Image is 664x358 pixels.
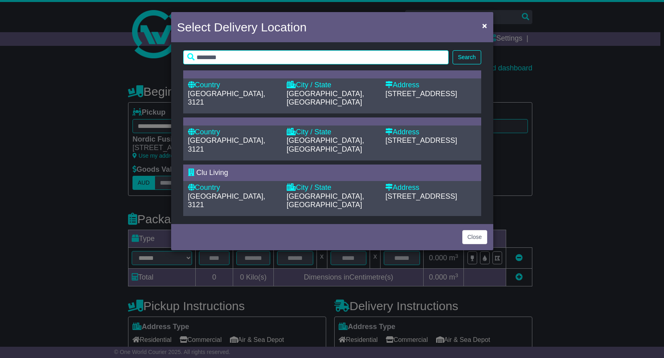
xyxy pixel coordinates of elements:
div: City / State [287,128,377,137]
div: City / State [287,81,377,90]
button: Close [462,230,487,244]
span: [GEOGRAPHIC_DATA], [GEOGRAPHIC_DATA] [287,136,364,153]
button: Search [453,50,481,64]
span: Clu Living [197,169,228,177]
span: [GEOGRAPHIC_DATA], 3121 [188,192,265,209]
div: Country [188,81,279,90]
span: [STREET_ADDRESS] [385,90,457,98]
div: City / State [287,183,377,192]
span: [GEOGRAPHIC_DATA], 3121 [188,90,265,107]
button: Close [478,17,491,34]
span: × [482,21,487,30]
div: Country [188,128,279,137]
div: Address [385,128,476,137]
span: [GEOGRAPHIC_DATA], [GEOGRAPHIC_DATA] [287,90,364,107]
span: [GEOGRAPHIC_DATA], [GEOGRAPHIC_DATA] [287,192,364,209]
div: Address [385,81,476,90]
span: [STREET_ADDRESS] [385,192,457,200]
h4: Select Delivery Location [177,18,307,36]
span: [STREET_ADDRESS] [385,136,457,144]
div: Address [385,183,476,192]
div: Country [188,183,279,192]
span: [GEOGRAPHIC_DATA], 3121 [188,136,265,153]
